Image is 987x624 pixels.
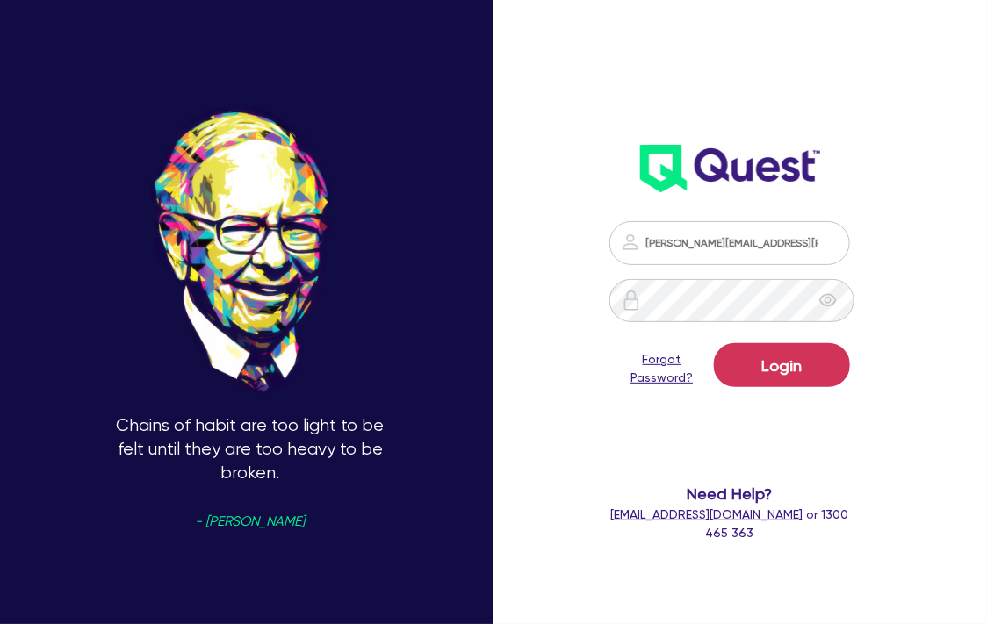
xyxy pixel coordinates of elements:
span: - [PERSON_NAME] [195,515,305,528]
span: or 1300 465 363 [611,507,849,540]
span: Need Help? [609,482,850,506]
a: [EMAIL_ADDRESS][DOMAIN_NAME] [611,507,803,521]
button: Login [714,343,850,387]
a: Forgot Password? [609,350,714,387]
